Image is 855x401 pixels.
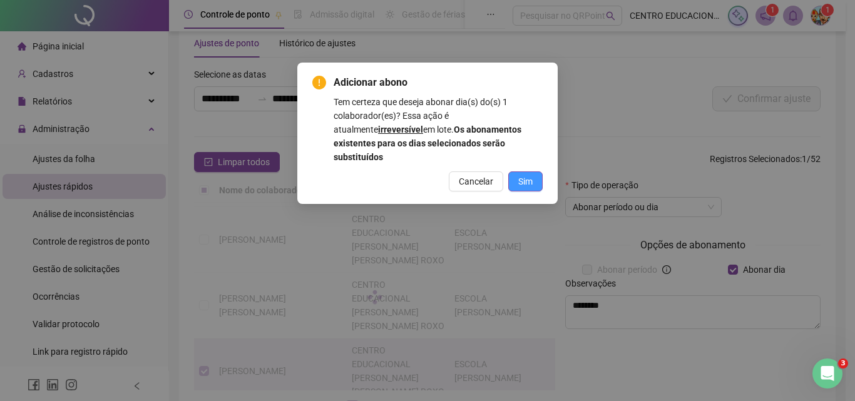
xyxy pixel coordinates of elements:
b: Os abonamentos existentes para os dias selecionados serão substituídos [334,124,521,162]
button: Sim [508,171,543,191]
button: Cancelar [449,171,503,191]
iframe: Intercom live chat [812,358,842,388]
span: exclamation-circle [312,76,326,89]
span: Cancelar [459,175,493,188]
div: Tem certeza que deseja abonar dia(s) do(s) 1 colaborador(es)? Essa ação é atualmente em lote. [334,95,543,164]
b: irreversível [378,124,423,135]
span: Sim [518,175,533,188]
span: 3 [838,358,848,368]
span: Adicionar abono [334,75,543,90]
